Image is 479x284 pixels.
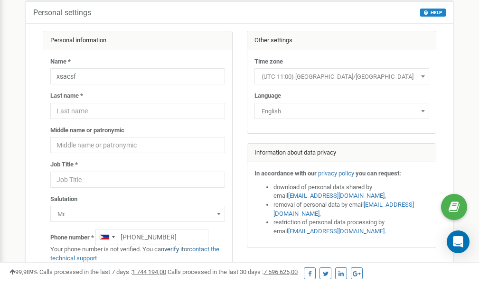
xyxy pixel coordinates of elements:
[164,246,184,253] a: verify it
[43,31,232,50] div: Personal information
[50,245,225,263] p: Your phone number is not verified. You can or
[273,201,414,217] a: [EMAIL_ADDRESS][DOMAIN_NAME]
[254,103,429,119] span: English
[254,57,283,66] label: Time zone
[247,144,436,163] div: Information about data privacy
[50,68,225,84] input: Name
[273,201,429,218] li: removal of personal data by email ,
[356,170,401,177] strong: you can request:
[168,268,298,275] span: Calls processed in the last 30 days :
[273,183,429,201] li: download of personal data shared by email ,
[95,229,208,245] input: +1-800-555-55-55
[50,160,78,169] label: Job Title *
[420,9,446,17] button: HELP
[254,170,317,177] strong: In accordance with our
[50,103,225,119] input: Last name
[447,230,470,253] div: Open Intercom Messenger
[318,170,354,177] a: privacy policy
[96,229,118,245] div: Telephone country code
[54,208,222,221] span: Mr.
[50,206,225,222] span: Mr.
[258,105,426,118] span: English
[254,92,281,101] label: Language
[258,70,426,83] span: (UTC-11:00) Pacific/Midway
[132,268,166,275] u: 1 744 194,00
[50,126,124,135] label: Middle name or patronymic
[33,9,91,17] h5: Personal settings
[9,268,38,275] span: 99,989%
[288,228,385,235] a: [EMAIL_ADDRESS][DOMAIN_NAME]
[288,192,385,199] a: [EMAIL_ADDRESS][DOMAIN_NAME]
[273,218,429,236] li: restriction of personal data processing by email .
[50,233,94,242] label: Phone number *
[50,172,225,188] input: Job Title
[263,268,298,275] u: 7 596 625,00
[50,246,219,262] a: contact the technical support
[254,68,429,84] span: (UTC-11:00) Pacific/Midway
[39,268,166,275] span: Calls processed in the last 7 days :
[50,92,83,101] label: Last name *
[50,137,225,153] input: Middle name or patronymic
[50,57,71,66] label: Name *
[247,31,436,50] div: Other settings
[50,195,77,204] label: Salutation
